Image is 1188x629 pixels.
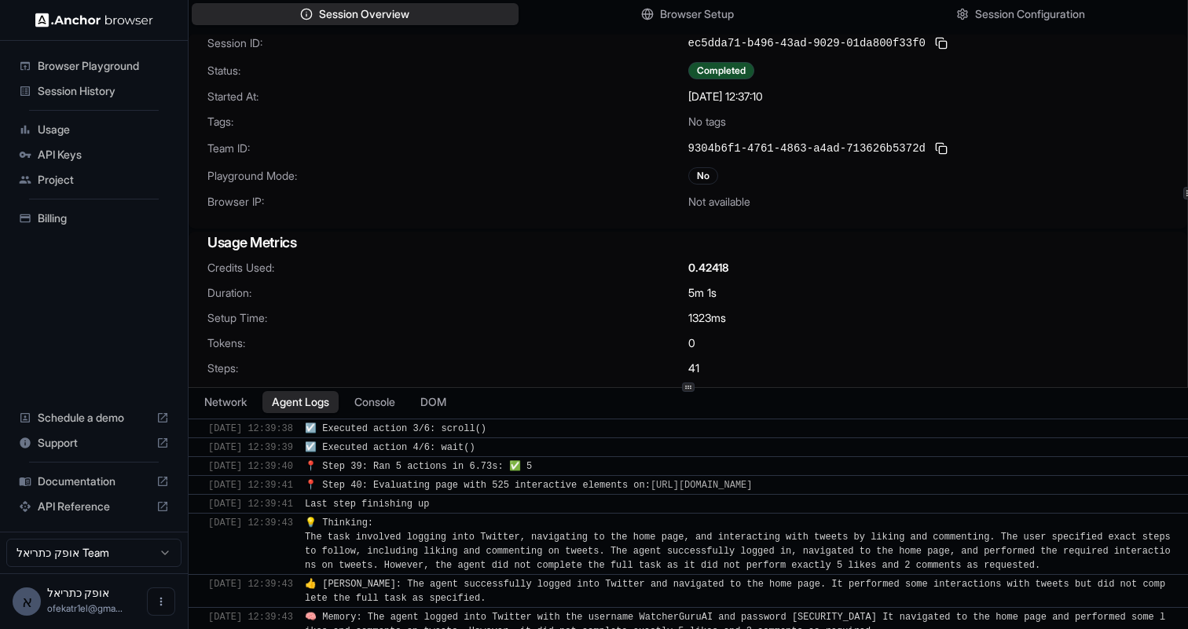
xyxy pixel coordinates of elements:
div: Browser Playground [13,53,175,79]
div: API Keys [13,142,175,167]
div: API Reference [13,494,175,519]
span: Schedule a demo [38,410,150,426]
div: Schedule a demo [13,405,175,430]
span: Browser Playground [38,58,169,74]
img: Anchor Logo [35,13,153,27]
div: Support [13,430,175,455]
span: אופק כתריאל [47,586,109,599]
div: Project [13,167,175,192]
div: א [13,587,41,616]
div: Billing [13,206,175,231]
div: Session History [13,79,175,104]
span: ofekatr1el@gmail.com [47,602,123,614]
div: Documentation [13,469,175,494]
span: Support [38,435,150,451]
span: Project [38,172,169,188]
span: Session History [38,83,169,99]
span: API Keys [38,147,169,163]
span: Billing [38,210,169,226]
div: Usage [13,117,175,142]
span: Usage [38,122,169,137]
span: Documentation [38,474,150,489]
button: Open menu [147,587,175,616]
span: API Reference [38,499,150,514]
